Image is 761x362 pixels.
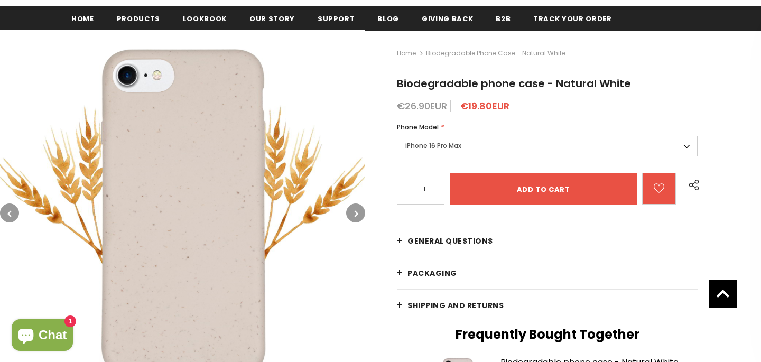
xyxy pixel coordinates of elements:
[450,173,637,205] input: Add to cart
[249,14,295,24] span: Our Story
[397,136,698,156] label: iPhone 16 Pro Max
[460,99,509,113] span: €19.80EUR
[183,14,227,24] span: Lookbook
[407,268,457,279] span: PACKAGING
[397,225,698,257] a: General Questions
[249,6,295,30] a: Our Story
[397,257,698,289] a: PACKAGING
[318,14,355,24] span: support
[117,6,160,30] a: Products
[8,319,76,354] inbox-online-store-chat: Shopify online store chat
[407,300,504,311] span: Shipping and returns
[397,290,698,321] a: Shipping and returns
[377,6,399,30] a: Blog
[71,14,94,24] span: Home
[533,6,611,30] a: Track your order
[407,236,493,246] span: General Questions
[183,6,227,30] a: Lookbook
[496,6,511,30] a: B2B
[397,327,698,342] h2: Frequently Bought Together
[397,47,416,60] a: Home
[318,6,355,30] a: support
[71,6,94,30] a: Home
[377,14,399,24] span: Blog
[397,123,439,132] span: Phone Model
[397,76,631,91] span: Biodegradable phone case - Natural White
[533,14,611,24] span: Track your order
[397,99,447,113] span: €26.90EUR
[496,14,511,24] span: B2B
[117,14,160,24] span: Products
[422,14,473,24] span: Giving back
[426,47,565,60] span: Biodegradable phone case - Natural White
[422,6,473,30] a: Giving back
